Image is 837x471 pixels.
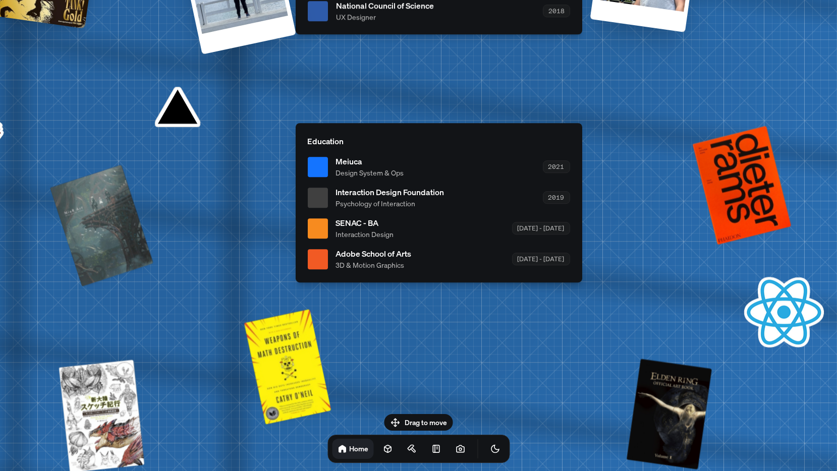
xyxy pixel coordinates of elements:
[349,444,368,453] h1: Home
[336,12,433,22] span: UX Designer
[336,248,411,260] span: Adobe School of Arts
[512,222,570,234] div: [DATE] - [DATE]
[336,155,404,167] span: Meiuca
[332,439,373,459] a: Home
[336,198,444,209] span: Psychology of Interaction
[336,186,444,198] span: Interaction Design Foundation
[336,229,394,240] span: Interaction Design
[485,439,505,459] button: Toggle Theme
[542,160,570,173] div: 2021
[307,135,570,147] p: Education
[336,260,411,270] span: 3D & Motion Graphics
[336,217,394,229] span: SENAC - BA
[336,167,404,178] span: Design System & Ops
[542,191,570,204] div: 2019
[512,253,570,265] div: [DATE] - [DATE]
[542,5,570,17] div: 2018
